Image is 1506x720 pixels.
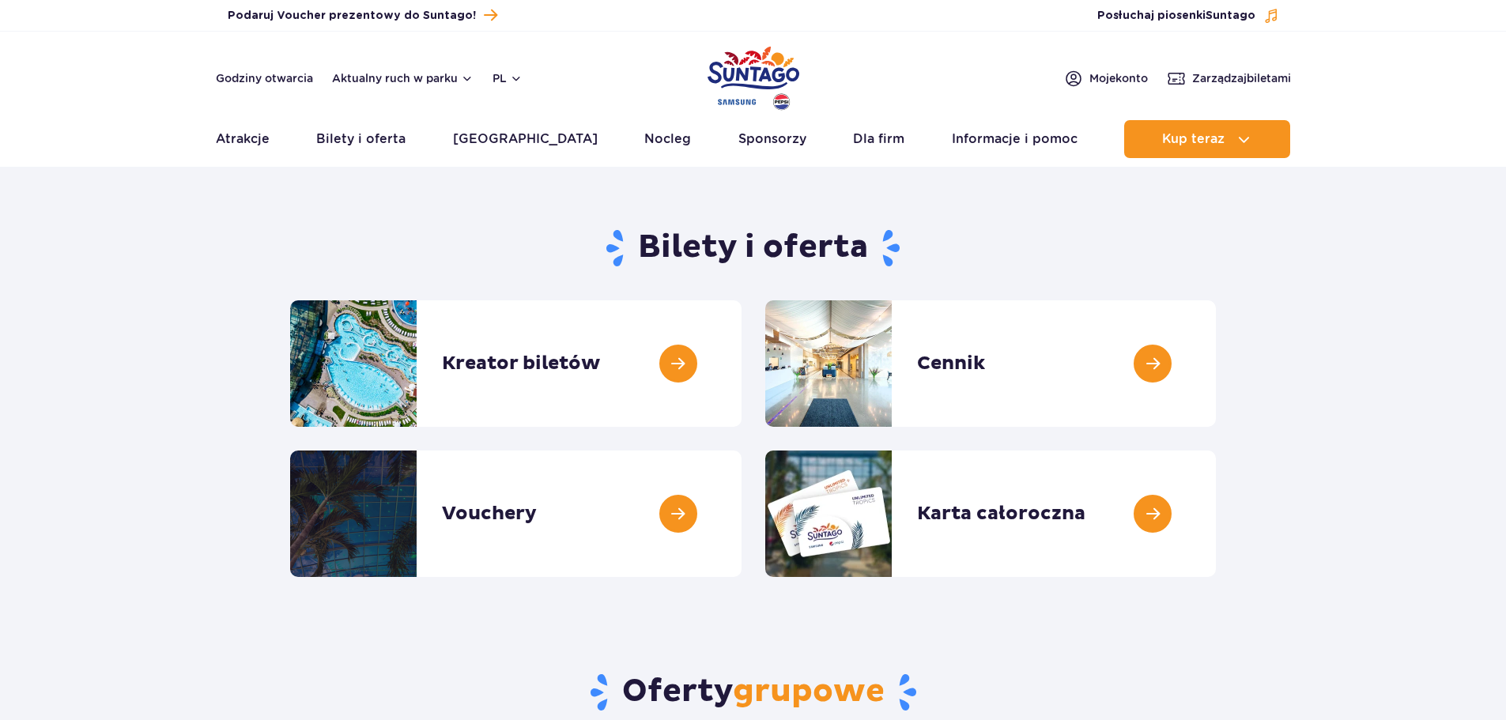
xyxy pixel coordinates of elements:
span: Moje konto [1089,70,1148,86]
a: Park of Poland [708,40,799,112]
span: Podaruj Voucher prezentowy do Suntago! [228,8,476,24]
a: Podaruj Voucher prezentowy do Suntago! [228,5,497,26]
a: Zarządzajbiletami [1167,69,1291,88]
span: grupowe [733,672,885,711]
button: Posłuchaj piosenkiSuntago [1097,8,1279,24]
a: Atrakcje [216,120,270,158]
h2: Oferty [290,672,1216,713]
a: [GEOGRAPHIC_DATA] [453,120,598,158]
a: Bilety i oferta [316,120,406,158]
span: Posłuchaj piosenki [1097,8,1255,24]
button: pl [493,70,523,86]
h1: Bilety i oferta [290,228,1216,269]
a: Informacje i pomoc [952,120,1078,158]
a: Mojekonto [1064,69,1148,88]
button: Aktualny ruch w parku [332,72,474,85]
a: Nocleg [644,120,691,158]
span: Kup teraz [1162,132,1225,146]
button: Kup teraz [1124,120,1290,158]
a: Godziny otwarcia [216,70,313,86]
span: Zarządzaj biletami [1192,70,1291,86]
span: Suntago [1206,10,1255,21]
a: Dla firm [853,120,904,158]
a: Sponsorzy [738,120,806,158]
